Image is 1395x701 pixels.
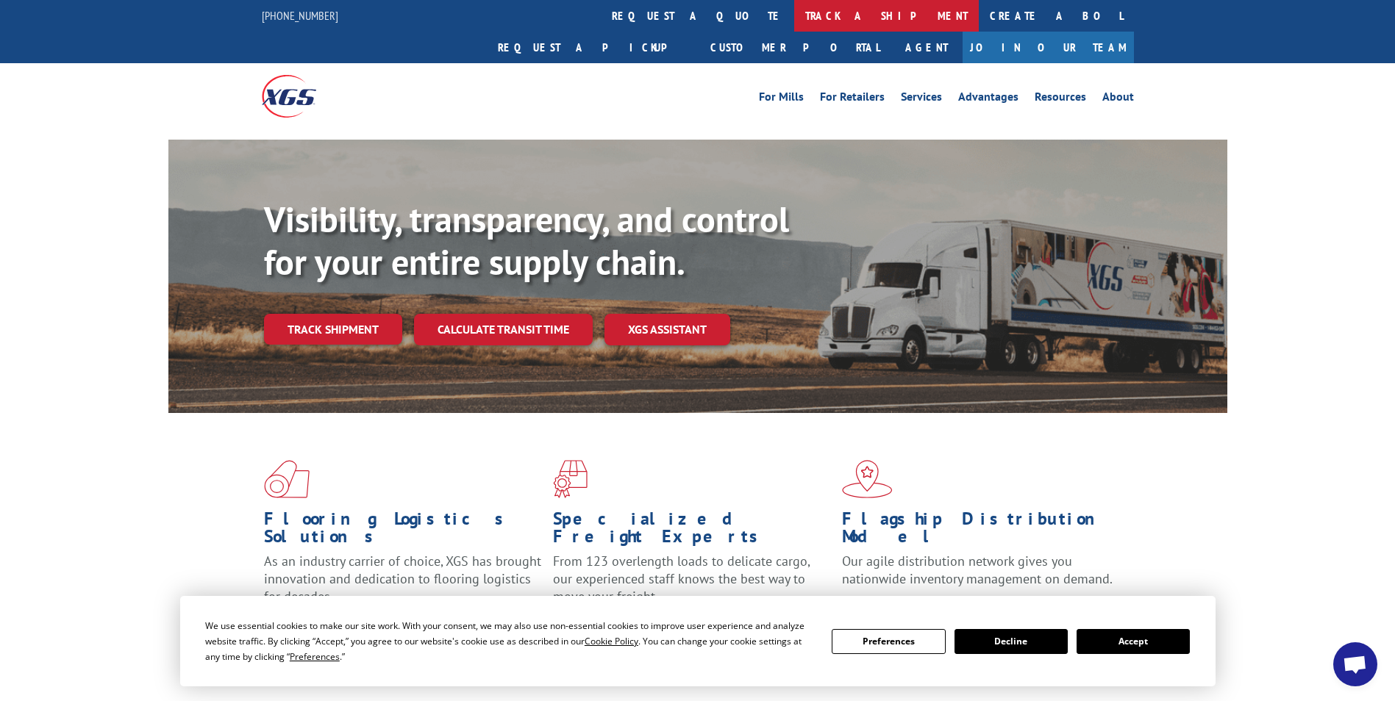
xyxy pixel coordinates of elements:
a: XGS ASSISTANT [604,314,730,345]
span: Cookie Policy [585,635,638,647]
img: xgs-icon-focused-on-flooring-red [553,460,588,498]
a: For Retailers [820,91,885,107]
button: Decline [955,629,1068,654]
div: Open chat [1333,642,1377,686]
a: Agent [891,32,963,63]
button: Accept [1077,629,1190,654]
img: xgs-icon-flagship-distribution-model-red [842,460,893,498]
span: As an industry carrier of choice, XGS has brought innovation and dedication to flooring logistics... [264,553,541,605]
a: Track shipment [264,314,402,345]
div: We use essential cookies to make our site work. With your consent, we may also use non-essential ... [205,618,814,664]
a: For Mills [759,91,804,107]
a: [PHONE_NUMBER] [262,8,338,23]
img: xgs-icon-total-supply-chain-intelligence-red [264,460,310,498]
a: Services [901,91,942,107]
a: Customer Portal [699,32,891,63]
h1: Specialized Freight Experts [553,510,831,553]
a: Join Our Team [963,32,1134,63]
a: Resources [1035,91,1086,107]
b: Visibility, transparency, and control for your entire supply chain. [264,196,789,284]
p: From 123 overlength loads to delicate cargo, our experienced staff knows the best way to move you... [553,553,831,618]
a: Advantages [958,91,1018,107]
a: About [1102,91,1134,107]
a: Request a pickup [487,32,699,63]
span: Preferences [290,650,340,663]
h1: Flooring Logistics Solutions [264,510,542,553]
span: Our agile distribution network gives you nationwide inventory management on demand. [842,553,1113,587]
div: Cookie Consent Prompt [180,596,1216,686]
button: Preferences [832,629,945,654]
a: Calculate transit time [414,314,593,345]
h1: Flagship Distribution Model [842,510,1120,553]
